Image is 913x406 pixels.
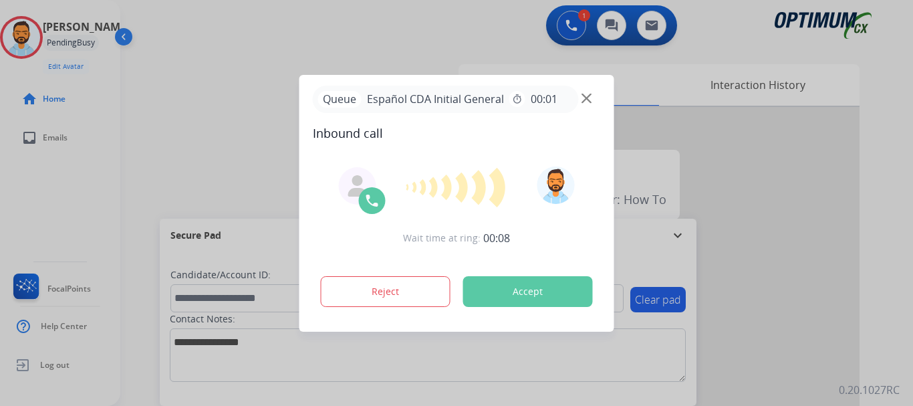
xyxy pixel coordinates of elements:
[537,167,574,204] img: avatar
[531,91,557,107] span: 00:01
[483,230,510,246] span: 00:08
[839,382,900,398] p: 0.20.1027RC
[313,124,601,142] span: Inbound call
[512,94,523,104] mat-icon: timer
[347,175,368,197] img: agent-avatar
[318,91,362,108] p: Queue
[403,231,481,245] span: Wait time at ring:
[581,93,592,103] img: close-button
[364,193,380,209] img: call-icon
[321,276,450,307] button: Reject
[463,276,593,307] button: Accept
[362,91,509,107] span: Español CDA Initial General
